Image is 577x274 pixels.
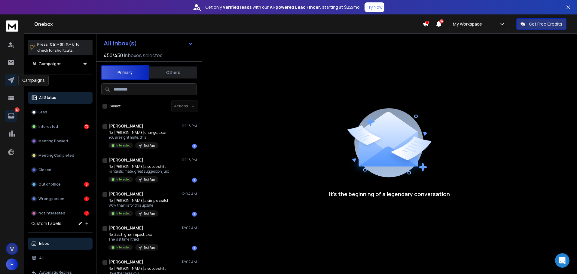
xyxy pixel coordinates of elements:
div: Campaigns [18,75,49,86]
div: 1 [192,212,197,217]
h1: [PERSON_NAME] [108,191,143,197]
p: 12:02 AM [182,260,197,264]
p: TestRun [144,177,155,182]
div: 7 [84,211,89,216]
p: It’s the beginning of a legendary conversation [329,190,450,198]
p: Get only with our starting at $22/mo [205,4,360,10]
strong: verified leads [223,4,252,10]
p: Interested [38,124,58,129]
p: Interested [116,211,130,216]
div: 74 [84,124,89,129]
p: Try Now [366,4,383,10]
p: Inbox [39,241,49,246]
label: Select [110,104,121,109]
h1: [PERSON_NAME] [108,259,143,265]
button: Lead [28,106,93,118]
h3: Inboxes selected [124,52,163,59]
button: Get Free Credits [516,18,566,30]
h3: Filters [28,80,93,88]
p: My Workspace [453,21,484,27]
h1: [PERSON_NAME] [108,157,143,163]
p: Get Free Credits [529,21,562,27]
button: Inbox [28,238,93,250]
button: All Campaigns [28,58,93,70]
p: Not Interested [38,211,65,216]
h1: [PERSON_NAME] [108,225,143,231]
p: TestRun [144,143,155,148]
p: 12:02 AM [182,226,197,230]
p: Meeting Booked [38,139,68,143]
button: Wrong person1 [28,193,93,205]
h1: All Campaigns [32,61,62,67]
div: 1 [192,144,197,149]
p: Closed [38,168,51,172]
p: Press to check for shortcuts. [37,42,80,54]
span: 20 [439,19,444,23]
button: Out of office5 [28,178,93,190]
p: Re: [PERSON_NAME] a subtle shift, [108,164,169,169]
button: All Status [28,92,93,104]
p: Meeting Completed [38,153,74,158]
p: TestRun [144,245,155,250]
span: Ctrl + Shift + k [49,41,75,48]
button: Closed [28,164,93,176]
button: All Inbox(s) [99,37,198,49]
button: Interested74 [28,121,93,133]
div: 1 [192,246,197,251]
button: Meeting Booked [28,135,93,147]
h1: [PERSON_NAME] [108,123,143,129]
p: Interested [116,177,130,182]
p: All Status [39,95,56,100]
img: logo [6,20,18,32]
p: Re: [PERSON_NAME] a simple switch, [108,198,170,203]
button: Others [149,66,197,79]
p: Fantastic mate, great suggestion just [108,169,169,174]
div: 1 [192,178,197,183]
button: H [6,258,18,270]
strong: AI-powered Lead Finder, [270,4,321,10]
span: 450 / 450 [104,52,123,59]
p: Lead [38,110,47,115]
div: 5 [84,182,89,187]
p: The last time I tried [108,237,158,242]
p: Interested [116,245,130,250]
p: TestRun [144,211,155,216]
p: All [39,256,44,260]
p: Wrong person [38,196,64,201]
p: 12:04 AM [182,192,197,196]
p: You are right mate, this [108,135,167,140]
div: Open Intercom Messenger [555,253,569,268]
button: Try Now [365,2,384,12]
p: Wow, thanks for this update [108,203,170,208]
h3: Custom Labels [31,220,61,226]
p: Out of office [38,182,61,187]
p: Interested [116,143,130,148]
p: 02:18 PM [182,124,197,128]
p: Re: [PERSON_NAME] a subtle shift, [108,266,166,271]
p: 87 [15,107,20,112]
button: Meeting Completed [28,149,93,162]
button: Primary [101,65,149,80]
a: 87 [5,110,17,122]
div: 1 [84,196,89,201]
button: All [28,252,93,264]
p: Re: [PERSON_NAME] change, clear [108,130,167,135]
p: 02:18 PM [182,158,197,162]
h1: Onebox [34,20,423,28]
h1: All Inbox(s) [104,40,137,46]
p: Re: Zac higher impact, clear [108,232,158,237]
button: Not Interested7 [28,207,93,219]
